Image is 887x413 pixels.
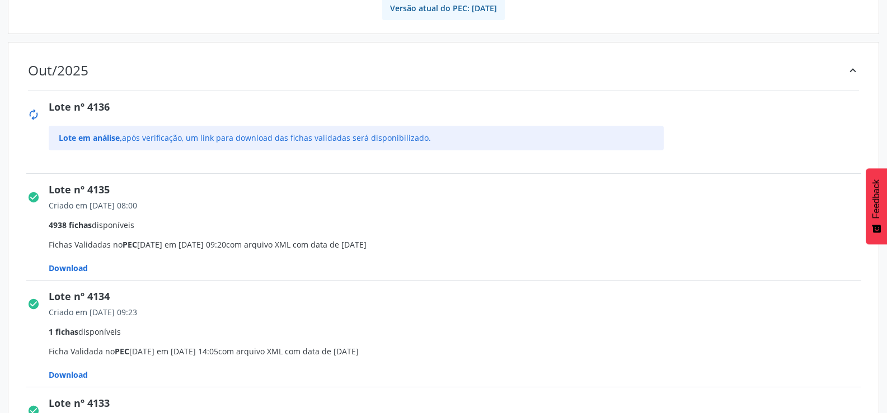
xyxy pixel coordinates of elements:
i: autorenew [27,108,40,121]
div: keyboard_arrow_up [847,62,859,78]
span: Lote em análise, [59,132,122,143]
span: com arquivo XML com data de [DATE] [226,239,367,250]
button: Feedback - Mostrar pesquisa [866,168,887,244]
div: Lote nº 4133 [49,396,869,411]
div: disponíveis [49,326,869,338]
span: 1 fichas [49,326,78,337]
i: check_circle [27,298,40,310]
i: keyboard_arrow_up [847,64,859,77]
div: Lote nº 4135 [49,182,869,197]
div: Lote nº 4134 [49,289,869,304]
span: PEC [115,346,129,357]
span: Feedback [871,179,881,219]
span: Fichas Validadas no [DATE] em [DATE] 09:20 [49,200,869,274]
div: Lote nº 4136 [49,99,869,115]
span: com arquivo XML com data de [DATE] [218,346,359,357]
div: Criado em [DATE] 08:00 [49,200,869,211]
span: Download [49,369,88,380]
i: check_circle [27,191,40,203]
span: PEC [123,239,137,250]
span: após verificação, um link para download das fichas validadas será disponibilizado. [59,132,431,143]
div: Criado em [DATE] 09:23 [49,306,869,318]
span: Download [49,263,88,273]
div: Out/2025 [28,62,88,78]
div: disponíveis [49,219,869,231]
span: 4938 fichas [49,220,92,230]
span: Ficha Validada no [DATE] em [DATE] 14:05 [49,306,869,381]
